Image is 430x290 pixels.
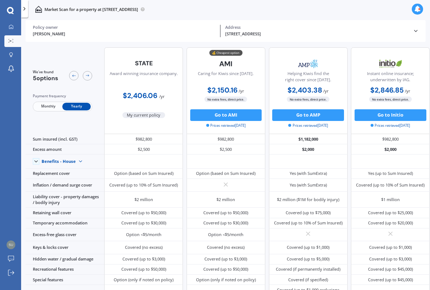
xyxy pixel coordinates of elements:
div: Option (only if noted on policy) [114,277,173,283]
b: $2,150.16 [207,86,238,95]
div: Payment frequency [33,93,92,99]
img: Benefit content down [76,157,85,166]
img: AMI-text-1.webp [207,56,245,71]
span: 5 options [33,74,58,82]
div: Covered (up to $20,000) [368,220,413,226]
div: Covered (up to 10% of Sum Insured) [109,182,178,188]
div: $2,500 [104,144,183,154]
div: Hidden water / gradual damage [26,254,104,264]
span: We've found [33,70,58,75]
img: 8a99e2496d3e21dda05ac77e9ca5ed0c [7,240,15,249]
div: Liability cover - property damages / bodily injury [26,192,104,208]
div: Option (based on Sum Insured) [114,171,173,176]
div: Covered (no excess) [125,244,163,250]
div: Covered (up to $3,000) [204,256,247,262]
div: Excess-free glass cover [26,228,104,241]
div: Option (based on Sum Insured) [196,171,255,176]
b: $2,403.38 [288,86,322,95]
div: Covered (up to $1,000) [287,244,329,250]
div: Inflation / demand surge cover [26,179,104,192]
div: Covered (up to $50,000) [203,210,248,216]
span: / yr [159,94,165,99]
div: Covered (up to $50,000) [121,210,166,216]
div: Policy owner [33,25,216,30]
span: Yearly [62,103,91,110]
div: Covered (up to $45,000) [368,277,413,283]
div: Covered (up to $30,000) [121,220,166,226]
div: $1,182,000 [269,134,348,144]
div: Special features [26,275,104,285]
span: Prices retrieved [DATE] [371,123,410,128]
div: Excess amount [26,144,104,154]
div: Option <$5/month [208,232,243,238]
div: $2,000 [351,144,430,154]
div: Covered (no excess) [207,244,245,250]
div: $2 million ($1M for bodily injury) [277,197,339,203]
span: No extra fees, direct price. [369,97,412,102]
div: Covered (up to $5,000) [287,256,329,262]
div: $2 million [216,197,235,203]
div: Option (only if noted on policy) [196,277,256,283]
div: Covered (up to $45,000) [368,266,413,272]
div: Covered (up to $30,000) [203,220,248,226]
div: Covered (up to $3,000) [369,256,412,262]
div: Address [225,25,408,30]
span: Monthly [34,103,62,110]
span: / yr [239,88,244,94]
div: Covered (if specified) [288,277,328,283]
div: [PERSON_NAME] [33,31,216,37]
div: Replacement cover [26,169,104,179]
button: Go to Initio [355,109,426,121]
div: Yes (with SumExtra) [290,182,327,188]
div: $2,000 [269,144,348,154]
div: $1 million [381,197,400,203]
div: $982,800 [104,134,183,144]
div: Temporary accommodation [26,218,104,228]
div: Sum insured (incl. GST) [26,134,104,144]
span: / yr [323,88,329,94]
div: $2,500 [187,144,265,154]
div: Covered (up to $1,000) [369,244,412,250]
div: Covered (up to 10% of Sum Insured) [356,182,425,188]
div: Covered (up to $50,000) [203,266,248,272]
p: Market Scan for a property at [STREET_ADDRESS] [44,7,138,12]
button: Go to AMI [190,109,262,121]
button: Go to AMP [272,109,344,121]
span: / yr [405,88,410,94]
div: $2 million [134,197,153,203]
div: Yes (with SumExtra) [290,171,327,176]
div: [STREET_ADDRESS] [225,31,408,37]
span: Prices retrieved [DATE] [288,123,328,128]
div: Benefits - House [42,159,76,164]
div: $982,800 [351,134,430,144]
div: Covered (up to $75,000) [286,210,331,216]
div: Yes (up to Sum Insured) [368,171,413,176]
img: AMP.webp [289,56,328,71]
div: Caring for Kiwis since [DATE]. [198,71,254,85]
img: Initio.webp [371,56,410,71]
img: home-and-contents.b802091223b8502ef2dd.svg [35,6,42,13]
div: Covered (up to $50,000) [121,266,166,272]
div: Covered (if permanently installed) [276,266,340,272]
div: Retaining wall cover [26,208,104,218]
img: State-text-1.webp [125,56,163,70]
div: Instant online insurance; underwritten by IAG. [356,71,425,85]
div: Award winning insurance company. [110,71,178,85]
div: Option <$5/month [126,232,161,238]
span: No extra fees, direct price. [287,97,329,102]
div: 💰 Cheapest option [209,50,242,56]
div: Covered (up to $3,000) [122,256,165,262]
div: Recreational features [26,264,104,275]
div: $982,800 [187,134,265,144]
div: Covered (up to 10% of Sum Insured) [274,220,343,226]
span: My current policy [122,112,165,118]
span: No extra fees, direct price. [204,97,247,102]
b: $2,406.06 [123,91,157,100]
span: Prices retrieved [DATE] [206,123,246,128]
div: Helping Kiwis find the right cover since [DATE]. [274,71,342,85]
div: Covered (up to $25,000) [368,210,413,216]
b: $2,846.85 [370,86,404,95]
div: Keys & locks cover [26,241,104,254]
